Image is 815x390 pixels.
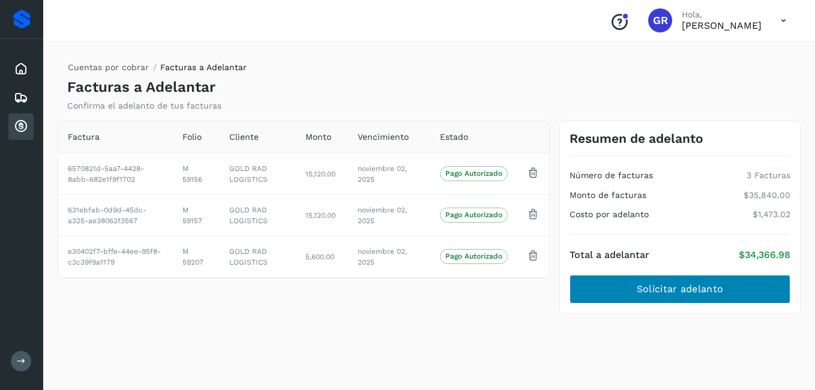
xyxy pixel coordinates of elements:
[8,85,34,111] div: Embarques
[445,169,502,178] p: Pago Autorizado
[305,131,331,143] span: Monto
[305,253,334,261] span: 5,600.00
[358,131,409,143] span: Vencimiento
[358,247,407,266] span: noviembre 02, 2025
[182,131,202,143] span: Folio
[173,194,220,236] td: M 59157
[67,61,247,79] nav: breadcrumb
[753,209,790,220] p: $1,473.02
[68,62,149,72] a: Cuentas por cobrar
[173,153,220,194] td: M 59156
[570,170,653,181] h4: Número de facturas
[58,236,173,277] td: e30402f7-bffe-44ee-95f8-c3c39f9a1179
[739,249,790,260] p: $34,366.98
[67,101,221,111] p: Confirma el adelanto de tus facturas
[220,153,296,194] td: GOLD RAD LOGISTICS
[570,249,649,260] h4: Total a adelantar
[229,131,259,143] span: Cliente
[305,211,335,220] span: 15,120.00
[744,190,790,200] p: $35,840.00
[570,131,703,146] h3: Resumen de adelanto
[58,153,173,194] td: 6570821d-5aa7-4428-8abb-682e1f9f1702
[305,170,335,178] span: 15,120.00
[440,131,468,143] span: Estado
[445,252,502,260] p: Pago Autorizado
[8,56,34,82] div: Inicio
[570,275,790,304] button: Solicitar adelanto
[67,79,215,96] h4: Facturas a Adelantar
[682,20,762,31] p: GILBERTO RODRIGUEZ ARANDA
[173,236,220,277] td: M 59207
[68,131,100,143] span: Factura
[637,283,723,296] span: Solicitar adelanto
[8,113,34,140] div: Cuentas por cobrar
[747,170,790,181] p: 3 Facturas
[570,209,649,220] h4: Costo por adelanto
[445,211,502,219] p: Pago Autorizado
[570,190,646,200] h4: Monto de facturas
[220,194,296,236] td: GOLD RAD LOGISTICS
[358,206,407,225] span: noviembre 02, 2025
[220,236,296,277] td: GOLD RAD LOGISTICS
[682,10,762,20] p: Hola,
[160,62,247,72] span: Facturas a Adelantar
[58,194,173,236] td: 631ebfab-0d9d-45dc-a325-ae38062f3567
[358,164,407,184] span: noviembre 02, 2025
